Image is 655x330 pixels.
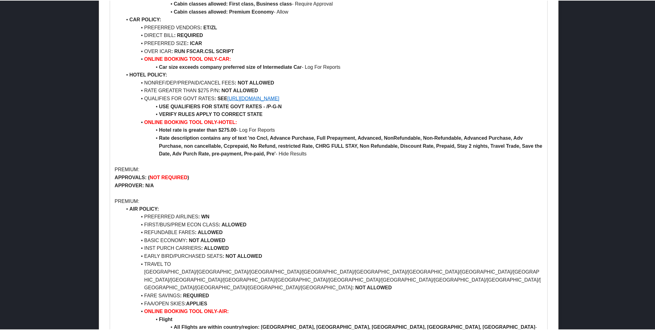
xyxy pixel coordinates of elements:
li: BASIC ECONOMY [122,236,543,244]
li: DIRECT BILL [122,31,543,39]
li: RATE GREATER THAN $275 P/N [122,86,543,94]
strong: USE QUALIFIERS FOR STATE GOVT RATES - /P-G-N [159,103,282,109]
strong: All Flights are within country/region: [GEOGRAPHIC_DATA], [GEOGRAPHIC_DATA], [GEOGRAPHIC_DATA], [... [174,324,535,329]
li: FARE SAVINGS [122,291,543,299]
strong: : SEE [215,95,227,101]
li: - Log For Reports [122,63,543,71]
li: INST PURCH CARRIERS [122,244,543,252]
li: - Log For Reports [122,126,543,134]
strong: Flight [159,316,173,322]
strong: ( [148,174,149,179]
li: EARLY BIRD/PURCHASED SEATS [122,252,543,260]
strong: : [200,24,202,30]
p: PREMIUM: [115,165,543,173]
strong: APPROVALS: [115,174,147,179]
li: - Allow [122,7,543,15]
strong: VERIFY RULES APPLY TO CORRECT STATE [159,111,263,116]
li: - Hide Results [122,134,543,157]
strong: Hotel rate is greater than $275.00 [159,127,236,132]
li: REFUNDABLE FARES [122,228,543,236]
strong: : NOT ALLOWED [219,87,258,93]
strong: : REQUIRED [180,293,209,298]
strong: : NOT ALLOWED [352,285,392,290]
li: OVER ICAR [122,47,543,55]
strong: : ALLOWED [201,245,229,250]
strong: : NOT ALLOWED [235,80,274,85]
li: FIRST/BUS/PREM ECON CLASS [122,221,543,229]
li: FAA/OPEN SKIES: [122,299,543,307]
li: TRAVEL TO [GEOGRAPHIC_DATA]/[GEOGRAPHIC_DATA]/[GEOGRAPHIC_DATA]/[GEOGRAPHIC_DATA]/[GEOGRAPHIC_DAT... [122,260,543,291]
strong: : ALLOWED [219,222,247,227]
strong: Cabin classes allowed: Premium Economy [174,9,274,14]
strong: Car size exceeds company preferred size of Intermediate Car [159,64,302,69]
a: [URL][DOMAIN_NAME] [227,95,280,101]
li: PREFERRED VENDORS [122,23,543,31]
strong: : REQUIRED [174,32,203,37]
strong: ONLINE BOOKING TOOL ONLY-AIR: [144,308,229,314]
li: PREFERRED SIZE [122,39,543,47]
li: NONREF/DEP/PREPAID/CANCEL FEES [122,78,543,86]
strong: APPLIES [186,301,207,306]
strong: CAR POLICY: [129,16,161,22]
strong: AIR POLICY: [129,206,159,211]
strong: ONLINE BOOKING TOOL ONLY-CAR: [144,56,231,61]
strong: : ALLOWED [195,229,223,235]
strong: APPROVER: N/A [115,182,154,188]
strong: Cabin classes allowed: First class, Business class [174,1,292,6]
strong: ONLINE BOOKING TOOL ONLY-HOTEL: [144,119,237,124]
strong: Rate descriiption contains any of text 'no Cncl, Advance Purchase, Full Prepayment, Advanced, Non... [159,135,544,156]
p: PREMIUM: [115,197,543,205]
li: PREFERRED AIRLINES [122,212,543,221]
strong: : NOT ALLOWED [223,253,262,258]
strong: : ICAR [187,40,202,45]
strong: : NOT ALLOWED [186,237,225,243]
strong: : WN [198,214,209,219]
strong: ET/ZL [203,24,217,30]
li: QUALIFIES FOR GOVT RATES [122,94,543,102]
strong: : RUN FSCAR.CSL SCRIPT [171,48,234,53]
strong: NOT REQUIRED [149,174,187,179]
strong: ) [187,174,189,179]
strong: HOTEL POLICY: [129,72,167,77]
